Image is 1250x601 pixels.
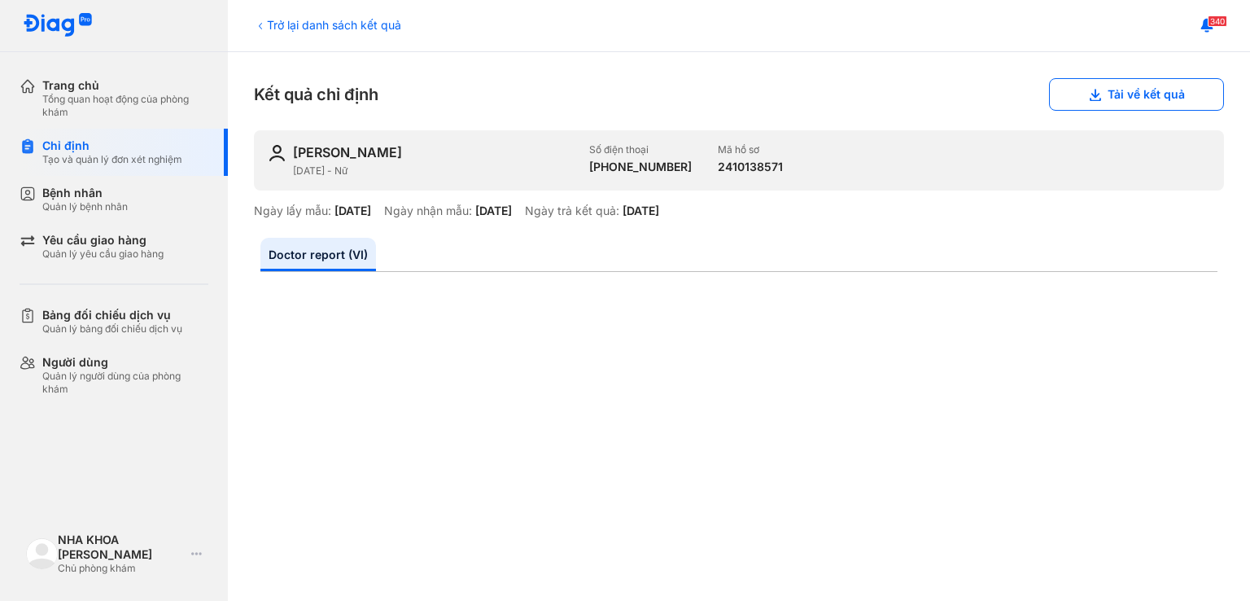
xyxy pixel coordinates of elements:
div: [DATE] [475,204,512,218]
div: [PERSON_NAME] [293,143,402,161]
div: Quản lý bảng đối chiếu dịch vụ [42,322,182,336]
div: Mã hồ sơ [718,143,783,156]
div: Chủ phòng khám [58,562,186,575]
span: 340 [1208,15,1227,27]
img: user-icon [267,143,286,163]
div: 2410138571 [718,160,783,174]
div: [DATE] - Nữ [293,165,576,178]
div: Tổng quan hoạt động của phòng khám [42,93,208,119]
button: Tải về kết quả [1049,78,1224,111]
div: Quản lý yêu cầu giao hàng [42,248,164,261]
div: [DATE] [623,204,659,218]
div: Số điện thoại [589,143,692,156]
div: NHA KHOA [PERSON_NAME] [58,533,186,562]
div: Ngày lấy mẫu: [254,204,331,218]
div: Bảng đối chiếu dịch vụ [42,308,182,322]
div: Quản lý người dùng của phòng khám [42,370,208,396]
div: Kết quả chỉ định [254,78,1224,111]
div: Bệnh nhân [42,186,128,200]
div: Chỉ định [42,138,182,153]
img: logo [26,538,58,570]
div: Người dùng [42,355,208,370]
div: Ngày trả kết quả: [525,204,619,218]
div: Tạo và quản lý đơn xét nghiệm [42,153,182,166]
div: Ngày nhận mẫu: [384,204,472,218]
div: [DATE] [334,204,371,218]
img: logo [23,13,93,38]
a: Doctor report (VI) [260,238,376,271]
div: Quản lý bệnh nhân [42,200,128,213]
div: Trang chủ [42,78,208,93]
div: [PHONE_NUMBER] [589,160,692,174]
div: Trở lại danh sách kết quả [254,16,401,33]
div: Yêu cầu giao hàng [42,233,164,248]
